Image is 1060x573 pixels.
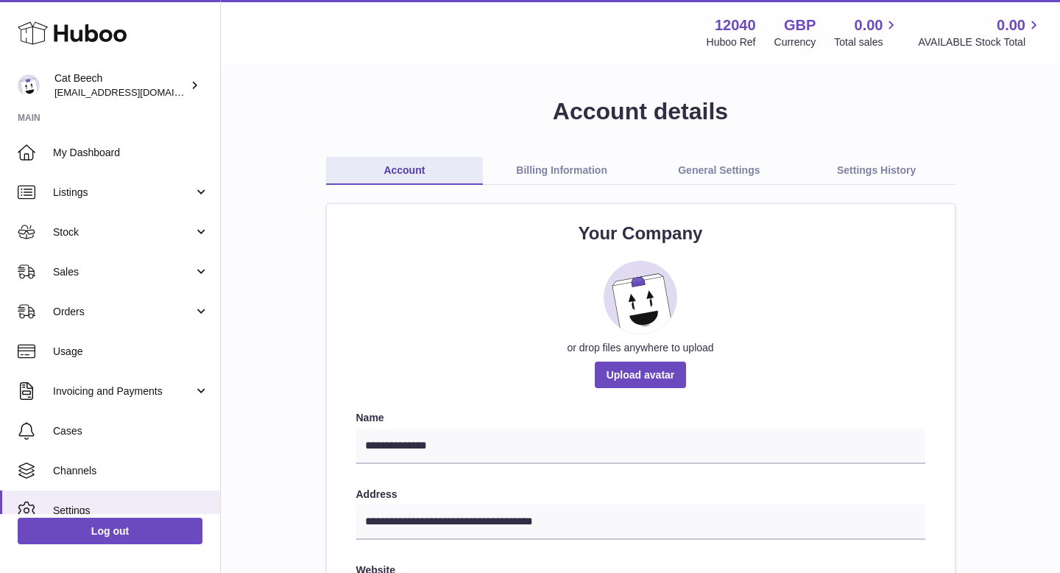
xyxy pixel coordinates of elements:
span: Invoicing and Payments [53,384,194,398]
a: 0.00 Total sales [834,15,900,49]
div: Huboo Ref [707,35,756,49]
span: Cases [53,424,209,438]
span: Orders [53,305,194,319]
span: Upload avatar [595,362,687,388]
span: [EMAIL_ADDRESS][DOMAIN_NAME] [54,86,216,98]
span: AVAILABLE Stock Total [918,35,1042,49]
a: Log out [18,518,202,544]
span: Settings [53,504,209,518]
span: 0.00 [855,15,883,35]
a: Billing Information [483,157,640,185]
a: Account [326,157,484,185]
label: Name [356,411,925,425]
h1: Account details [244,96,1036,127]
span: My Dashboard [53,146,209,160]
span: Stock [53,225,194,239]
strong: GBP [784,15,816,35]
img: Cat@thetruthbrush.com [18,74,40,96]
a: General Settings [640,157,798,185]
span: Channels [53,464,209,478]
span: Total sales [834,35,900,49]
div: Cat Beech [54,71,187,99]
a: 0.00 AVAILABLE Stock Total [918,15,1042,49]
strong: 12040 [715,15,756,35]
a: Settings History [798,157,955,185]
span: Listings [53,186,194,200]
div: Currency [774,35,816,49]
div: or drop files anywhere to upload [356,341,925,355]
img: placeholder_image.svg [604,261,677,334]
h2: Your Company [356,222,925,245]
span: Usage [53,345,209,359]
span: Sales [53,265,194,279]
span: 0.00 [997,15,1025,35]
label: Address [356,488,925,502]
